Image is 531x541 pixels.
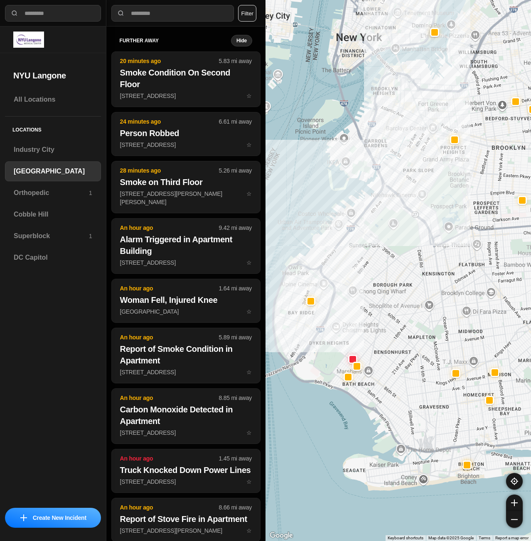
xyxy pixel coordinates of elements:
p: 9.42 mi away [219,224,252,232]
p: 8.66 mi away [219,503,252,512]
button: An hour ago5.89 mi awayReport of Smoke Condition in Apartment[STREET_ADDRESS]star [111,328,261,383]
span: star [246,429,252,436]
h5: further away [120,37,231,44]
p: 1 [89,189,92,197]
h5: Locations [5,117,101,140]
p: [STREET_ADDRESS] [120,258,252,267]
h2: Report of Smoke Condition in Apartment [120,343,252,366]
a: An hour ago5.89 mi awayReport of Smoke Condition in Apartment[STREET_ADDRESS]star [111,368,261,375]
a: Industry City [5,140,101,160]
a: 20 minutes ago5.83 mi awaySmoke Condition On Second Floor[STREET_ADDRESS]star [111,92,261,99]
p: 8.85 mi away [219,394,252,402]
span: star [246,141,252,148]
a: An hour ago1.64 mi awayWoman Fell, Injured Knee[GEOGRAPHIC_DATA]star [111,308,261,315]
small: Hide [236,37,247,44]
button: An hour ago1.45 mi awayTruck Knocked Down Power Lines[STREET_ADDRESS]star [111,449,261,493]
a: Orthopedic1 [5,183,101,203]
a: An hour ago8.66 mi awayReport of Stove Fire in Apartment[STREET_ADDRESS][PERSON_NAME]star [111,527,261,534]
a: 28 minutes ago5.26 mi awaySmoke on Third Floor[STREET_ADDRESS][PERSON_NAME][PERSON_NAME]star [111,190,261,197]
h2: Truck Knocked Down Power Lines [120,464,252,476]
h2: Carbon Monoxide Detected in Apartment [120,404,252,427]
a: An hour ago1.45 mi awayTruck Knocked Down Power Lines[STREET_ADDRESS]star [111,478,261,485]
button: 28 minutes ago5.26 mi awaySmoke on Third Floor[STREET_ADDRESS][PERSON_NAME][PERSON_NAME]star [111,161,261,213]
h3: Cobble Hill [14,210,92,219]
span: Map data ©2025 Google [428,536,474,540]
img: zoom-out [511,516,518,523]
img: search [10,9,19,17]
p: 5.89 mi away [219,333,252,341]
h2: Alarm Triggered in Apartment Building [120,234,252,257]
p: An hour ago [120,454,219,463]
h2: Report of Stove Fire in Apartment [120,513,252,525]
p: [STREET_ADDRESS] [120,478,252,486]
a: 24 minutes ago6.61 mi awayPerson Robbed[STREET_ADDRESS]star [111,141,261,148]
h3: DC Capitol [14,253,92,263]
a: Cobble Hill [5,205,101,224]
p: An hour ago [120,394,219,402]
p: An hour ago [120,284,219,292]
h2: Woman Fell, Injured Knee [120,294,252,306]
h2: Smoke on Third Floor [120,176,252,188]
p: 20 minutes ago [120,57,219,65]
img: zoom-in [511,500,518,506]
p: [STREET_ADDRESS] [120,429,252,437]
a: All Locations [5,90,101,110]
button: iconCreate New Incident [5,508,101,528]
span: star [246,308,252,315]
p: [GEOGRAPHIC_DATA] [120,307,252,316]
button: Hide [231,35,252,46]
span: star [246,190,252,197]
p: [STREET_ADDRESS] [120,368,252,376]
button: 20 minutes ago5.83 mi awaySmoke Condition On Second Floor[STREET_ADDRESS]star [111,51,261,107]
span: star [246,93,252,99]
button: An hour ago1.64 mi awayWoman Fell, Injured Knee[GEOGRAPHIC_DATA]star [111,279,261,323]
h2: NYU Langone [13,70,93,81]
p: 5.83 mi away [219,57,252,65]
p: [STREET_ADDRESS] [120,141,252,149]
p: An hour ago [120,224,219,232]
button: An hour ago9.42 mi awayAlarm Triggered in Apartment Building[STREET_ADDRESS]star [111,218,261,274]
p: 1.45 mi away [219,454,252,463]
a: Report a map error [495,536,529,540]
h3: All Locations [14,95,92,105]
p: 24 minutes ago [120,117,219,126]
p: [STREET_ADDRESS][PERSON_NAME] [120,526,252,535]
p: Create New Incident [33,514,86,522]
button: 24 minutes ago6.61 mi awayPerson Robbed[STREET_ADDRESS]star [111,112,261,156]
p: 5.26 mi away [219,166,252,175]
p: 1.64 mi away [219,284,252,292]
p: [STREET_ADDRESS][PERSON_NAME][PERSON_NAME] [120,190,252,206]
p: An hour ago [120,333,219,341]
h3: Orthopedic [14,188,89,198]
a: Superblock1 [5,226,101,246]
button: Filter [238,5,256,22]
span: star [246,478,252,485]
p: 6.61 mi away [219,117,252,126]
p: 1 [89,232,92,240]
a: An hour ago8.85 mi awayCarbon Monoxide Detected in Apartment[STREET_ADDRESS]star [111,429,261,436]
img: Google [268,530,295,541]
span: star [246,259,252,266]
h3: [GEOGRAPHIC_DATA] [14,166,92,176]
img: icon [20,514,27,521]
a: An hour ago9.42 mi awayAlarm Triggered in Apartment Building[STREET_ADDRESS]star [111,259,261,266]
button: An hour ago8.85 mi awayCarbon Monoxide Detected in Apartment[STREET_ADDRESS]star [111,388,261,444]
button: recenter [506,473,523,490]
p: 28 minutes ago [120,166,219,175]
p: An hour ago [120,503,219,512]
h3: Superblock [14,231,89,241]
button: zoom-in [506,495,523,511]
button: Keyboard shortcuts [388,535,423,541]
img: logo [13,32,44,48]
span: star [246,369,252,375]
p: [STREET_ADDRESS] [120,92,252,100]
h2: Smoke Condition On Second Floor [120,67,252,90]
a: Open this area in Google Maps (opens a new window) [268,530,295,541]
a: [GEOGRAPHIC_DATA] [5,161,101,181]
button: zoom-out [506,511,523,528]
span: star [246,527,252,534]
h2: Person Robbed [120,127,252,139]
img: recenter [511,478,518,485]
h3: Industry City [14,145,92,155]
